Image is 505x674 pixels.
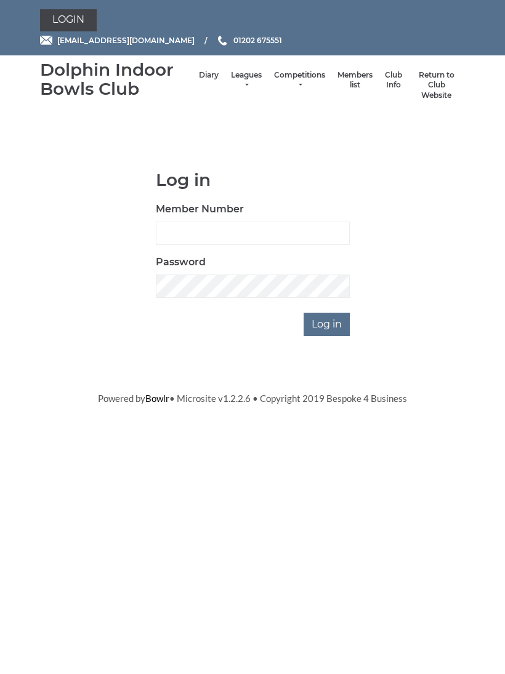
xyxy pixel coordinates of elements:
a: Leagues [231,70,262,90]
a: Competitions [274,70,325,90]
img: Email [40,36,52,45]
a: Return to Club Website [414,70,459,101]
a: Phone us 01202 675551 [216,34,282,46]
a: Members list [337,70,373,90]
div: Dolphin Indoor Bowls Club [40,60,193,98]
a: Bowlr [145,393,169,404]
span: 01202 675551 [233,36,282,45]
label: Password [156,255,206,270]
a: Login [40,9,97,31]
img: Phone us [218,36,227,46]
h1: Log in [156,171,350,190]
span: [EMAIL_ADDRESS][DOMAIN_NAME] [57,36,195,45]
span: Powered by • Microsite v1.2.2.6 • Copyright 2019 Bespoke 4 Business [98,393,407,404]
label: Member Number [156,202,244,217]
a: Club Info [385,70,402,90]
a: Email [EMAIL_ADDRESS][DOMAIN_NAME] [40,34,195,46]
input: Log in [304,313,350,336]
a: Diary [199,70,219,81]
